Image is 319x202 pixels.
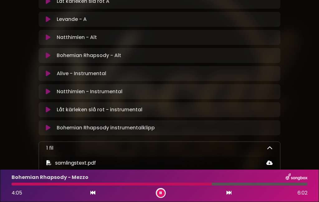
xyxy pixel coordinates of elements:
[57,34,97,41] font: Natthimlen - Alt
[12,174,88,181] font: Bohemian Rhapsody - Mezzo
[57,16,87,23] font: Levande - A
[55,159,96,166] font: samlingstext.pdf
[57,70,106,77] font: Alive - Instrumental
[286,173,307,181] img: songbox-logo-white.png
[46,144,53,151] font: 1 fil
[12,189,22,196] span: 4:05
[57,124,155,131] font: Bohemian Rhapsody instrumentalklipp
[298,189,307,196] font: 6:02
[57,106,142,113] font: Låt kärleken slå rot - instrumental
[57,52,121,59] font: Bohemian Rhapsody - Alt
[57,88,122,95] font: Natthimlen - Instrumental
